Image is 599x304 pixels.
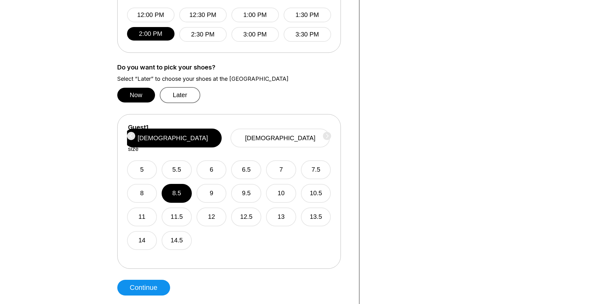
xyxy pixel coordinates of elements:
[231,207,261,226] button: 12.5
[127,27,175,41] button: 2:00 PM
[160,87,201,103] button: Later
[231,160,261,179] button: 6.5
[301,160,331,179] button: 7.5
[162,207,192,226] button: 11.5
[127,184,157,203] button: 8
[284,27,331,42] button: 3:30 PM
[266,160,296,179] button: 7
[301,207,331,226] button: 13.5
[197,160,227,179] button: 6
[162,160,192,179] button: 5.5
[127,8,175,22] button: 12:00 PM
[117,280,170,296] button: Continue
[231,184,261,203] button: 9.5
[117,88,155,102] button: Now
[266,184,296,203] button: 10
[162,231,192,250] button: 14.5
[284,8,331,22] button: 1:30 PM
[127,160,157,179] button: 5
[197,207,227,226] button: 12
[266,207,296,226] button: 13
[117,64,350,71] label: Do you want to pick your shoes?
[124,129,222,147] button: [DEMOGRAPHIC_DATA]
[197,184,227,203] button: 9
[231,8,279,22] button: 1:00 PM
[127,231,157,250] button: 14
[179,8,227,22] button: 12:30 PM
[230,129,330,147] button: [DEMOGRAPHIC_DATA]
[301,184,331,203] button: 10.5
[231,27,279,42] button: 3:00 PM
[127,207,157,226] button: 11
[117,75,350,82] label: Select “Later” to choose your shoes at the [GEOGRAPHIC_DATA]
[179,27,227,42] button: 2:30 PM
[128,124,148,131] label: Guest 1
[162,184,192,203] button: 8.5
